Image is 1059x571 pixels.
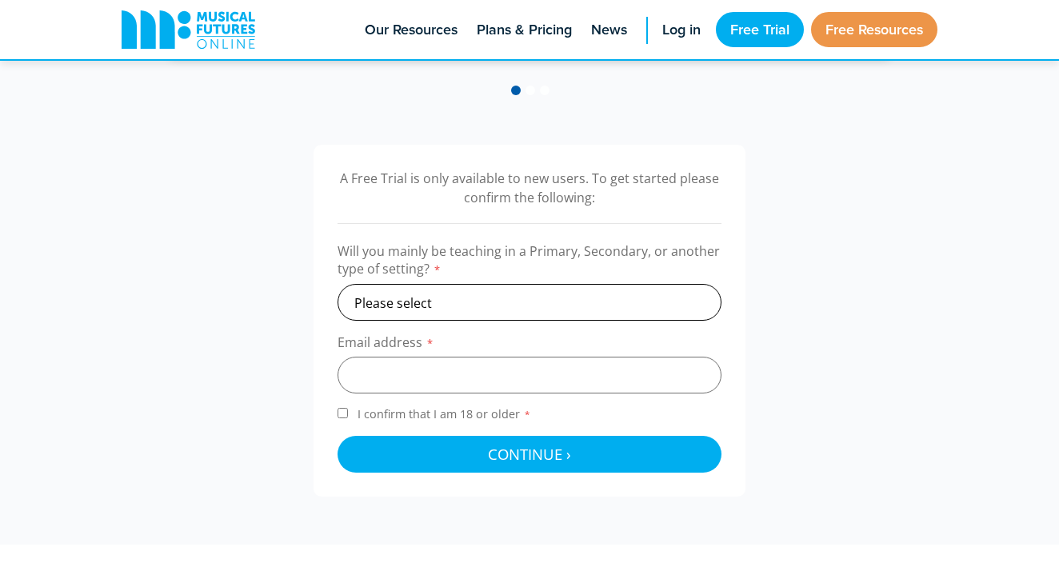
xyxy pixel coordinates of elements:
[811,12,937,47] a: Free Resources
[354,406,534,421] span: I confirm that I am 18 or older
[365,19,458,41] span: Our Resources
[662,19,701,41] span: Log in
[591,19,627,41] span: News
[338,242,721,284] label: Will you mainly be teaching in a Primary, Secondary, or another type of setting?
[338,169,721,207] p: A Free Trial is only available to new users. To get started please confirm the following:
[338,436,721,473] button: Continue ›
[716,12,804,47] a: Free Trial
[338,333,721,357] label: Email address
[338,408,348,418] input: I confirm that I am 18 or older*
[488,444,571,464] span: Continue ›
[477,19,572,41] span: Plans & Pricing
